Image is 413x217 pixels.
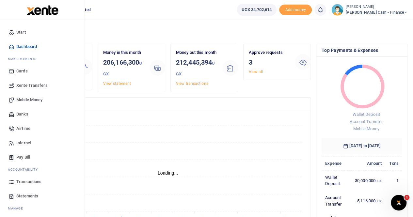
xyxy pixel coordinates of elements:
iframe: Intercom live chat [391,195,406,210]
li: Ac [5,164,79,175]
a: Xente Transfers [5,78,79,93]
td: Wallet Deposit [322,170,351,191]
a: profile-user [PERSON_NAME] [PERSON_NAME] Cash - Finance [331,4,408,16]
span: Pay Bill [16,154,30,161]
a: Start [5,25,79,39]
h6: [DATE] to [DATE] [322,138,402,154]
span: Add money [279,5,312,15]
img: logo-large [27,5,58,15]
a: Add money [279,7,312,12]
span: Internet [16,140,31,146]
small: [PERSON_NAME] [346,4,408,10]
li: Toup your wallet [279,5,312,15]
h4: Top Payments & Expenses [322,47,402,54]
td: 1 [385,191,402,211]
span: Dashboard [16,43,37,50]
span: Xente Transfers [16,82,48,89]
span: Airtime [16,125,30,132]
h3: 3 [249,57,290,67]
small: UGX [375,179,382,183]
li: M [5,203,79,213]
a: Transactions [5,175,79,189]
span: Wallet Deposit [352,112,380,117]
a: View all [249,70,263,74]
th: Expense [322,156,351,170]
a: Cards [5,64,79,78]
a: logo-small logo-large logo-large [26,7,58,12]
span: [PERSON_NAME] Cash - Finance [346,9,408,15]
a: UGX 34,702,614 [237,4,277,16]
p: Money in this month [103,49,144,56]
h3: 206,166,300 [103,57,144,79]
td: 30,000,000 [351,170,386,191]
li: Wallet ballance [234,4,279,16]
h4: Transactions Overview [30,100,305,107]
img: profile-user [331,4,343,16]
td: 5,116,000 [351,191,386,211]
span: ake Payments [11,56,37,61]
h4: Hello Pricillah [25,28,408,35]
span: countability [13,167,38,172]
li: M [5,54,79,64]
a: Mobile Money [5,93,79,107]
span: 1 [404,195,409,200]
p: Approve requests [249,49,290,56]
a: Banks [5,107,79,121]
a: Pay Bill [5,150,79,164]
th: Amount [351,156,386,170]
small: UGX [103,61,142,76]
a: Statements [5,189,79,203]
small: UGX [176,61,215,76]
span: Cards [16,68,28,74]
h3: 212,445,394 [176,57,217,79]
span: Start [16,29,26,36]
span: Mobile Money [16,97,42,103]
span: UGX 34,702,614 [242,7,272,13]
th: Txns [385,156,402,170]
span: Account Transfer [350,119,383,124]
small: UGX [375,199,382,203]
a: Internet [5,136,79,150]
span: Banks [16,111,28,117]
td: 1 [385,170,402,191]
a: Airtime [5,121,79,136]
span: anage [11,206,23,211]
p: Money out this month [176,49,217,56]
a: View statement [103,81,131,86]
span: Statements [16,193,38,199]
span: Mobile Money [353,126,379,131]
span: Transactions [16,178,41,185]
a: View transactions [176,81,208,86]
text: Loading... [158,170,178,176]
td: Account Transfer [322,191,351,211]
a: Dashboard [5,39,79,54]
